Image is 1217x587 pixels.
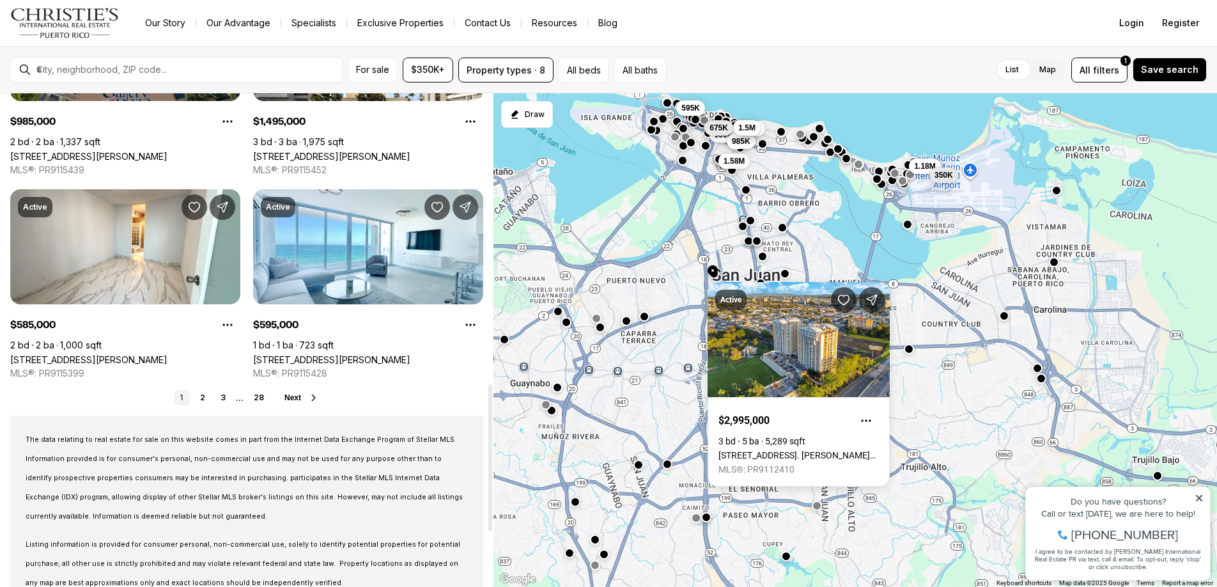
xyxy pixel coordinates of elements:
[26,540,460,587] span: Listing information is provided for consumer personal, non-commercial use, solely to identify pot...
[709,127,738,143] button: 900K
[1080,63,1090,77] span: All
[1124,56,1127,66] span: 1
[347,14,454,32] a: Exclusive Properties
[215,312,240,338] button: Property options
[13,41,185,50] div: Call or text [DATE], we are here to help!
[934,169,953,180] span: 350K
[914,161,935,171] span: 1.18M
[174,390,269,405] nav: Pagination
[196,14,281,32] a: Our Advantage
[284,393,301,402] span: Next
[23,202,47,212] p: Active
[284,393,319,403] button: Next
[10,354,167,365] a: 1479 ASHFORD AVENUE #916, SAN JUAN PR, 00907
[709,122,728,132] span: 675K
[1029,58,1066,81] label: Map
[1093,63,1119,77] span: filters
[718,153,750,169] button: 1.58M
[215,390,231,405] a: 3
[210,194,235,220] button: Share Property
[1071,58,1128,82] button: Allfilters1
[174,390,190,405] a: 1
[718,450,879,460] a: 405 CALLE ING. JUAN B. RODRIGUEZ ST #1703-2, SAN JUAN PR, 00918
[215,109,240,134] button: Property options
[522,14,587,32] a: Resources
[501,101,553,128] button: Start drawing
[738,121,766,136] button: 3.2M
[458,58,554,82] button: Property types · 8
[458,109,483,134] button: Property options
[10,8,120,38] img: logo
[454,14,521,32] button: Contact Us
[732,136,750,146] span: 985K
[1119,18,1144,28] span: Login
[52,60,159,73] span: [PHONE_NUMBER]
[704,120,733,135] button: 675K
[733,120,761,135] button: 1.5M
[929,167,958,182] button: 350K
[16,79,182,103] span: I agree to be contacted by [PERSON_NAME] International Real Estate PR via text, call & email. To ...
[738,122,756,132] span: 1.5M
[13,29,185,38] div: Do you have questions?
[253,354,410,365] a: 1035 Ashford MIRADOR DEL CONDADO #204, SAN JUAN PR, 00907
[859,287,885,313] button: Share Property
[249,390,269,405] a: 28
[614,58,666,82] button: All baths
[1133,58,1207,82] button: Save search
[253,151,410,162] a: 1501 ASHFORD AVENUE #9A, SAN JUAN PR, 00911
[559,58,609,82] button: All beds
[356,65,389,75] span: For sale
[182,194,207,220] button: Save Property: 1479 ASHFORD AVENUE #916
[1162,18,1199,28] span: Register
[348,58,398,82] button: For sale
[681,102,700,113] span: 595K
[135,14,196,32] a: Our Story
[715,130,733,140] span: 900K
[195,390,210,405] a: 2
[724,156,745,166] span: 1.58M
[403,58,453,82] button: $350K+
[26,435,463,520] span: The data relating to real estate for sale on this website comes in part from the Internet Data Ex...
[281,14,346,32] a: Specialists
[424,194,450,220] button: Save Property: 1035 Ashford MIRADOR DEL CONDADO #204
[1141,65,1198,75] span: Save search
[720,295,741,305] p: Active
[909,159,940,174] button: 1.18M
[411,65,445,75] span: $350K+
[831,287,857,313] button: Save Property: 405 CALLE ING. JUAN B. RODRIGUEZ ST #1703-2
[1154,10,1207,36] button: Register
[727,133,756,148] button: 985K
[853,408,879,434] button: Property options
[676,100,705,115] button: 595K
[266,202,290,212] p: Active
[458,312,483,338] button: Property options
[995,58,1029,81] label: List
[10,151,167,162] a: 103 DE DIEGO AVENUE #1706, SAN JUAN PR, 00911
[1112,10,1152,36] button: Login
[236,393,244,403] li: ...
[453,194,478,220] button: Share Property
[588,14,628,32] a: Blog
